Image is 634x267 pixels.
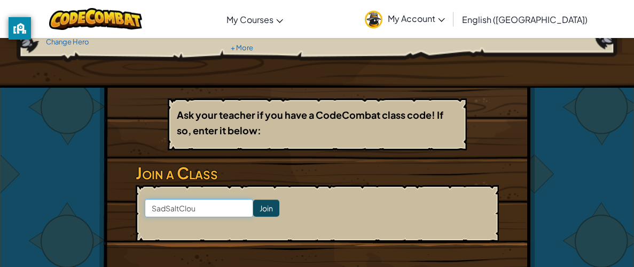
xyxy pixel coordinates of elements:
[49,8,143,30] img: CodeCombat logo
[231,43,253,52] a: + More
[359,2,450,36] a: My Account
[221,5,288,34] a: My Courses
[136,161,499,185] h3: Join a Class
[462,14,588,25] span: English ([GEOGRAPHIC_DATA])
[365,11,382,28] img: avatar
[9,17,31,40] button: privacy banner
[145,199,253,217] input: <Enter Class Code>
[226,14,273,25] span: My Courses
[46,37,89,46] a: Change Hero
[388,13,445,24] span: My Account
[253,200,279,217] input: Join
[457,5,593,34] a: English ([GEOGRAPHIC_DATA])
[177,109,443,136] b: Ask your teacher if you have a CodeCombat class code! If so, enter it below:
